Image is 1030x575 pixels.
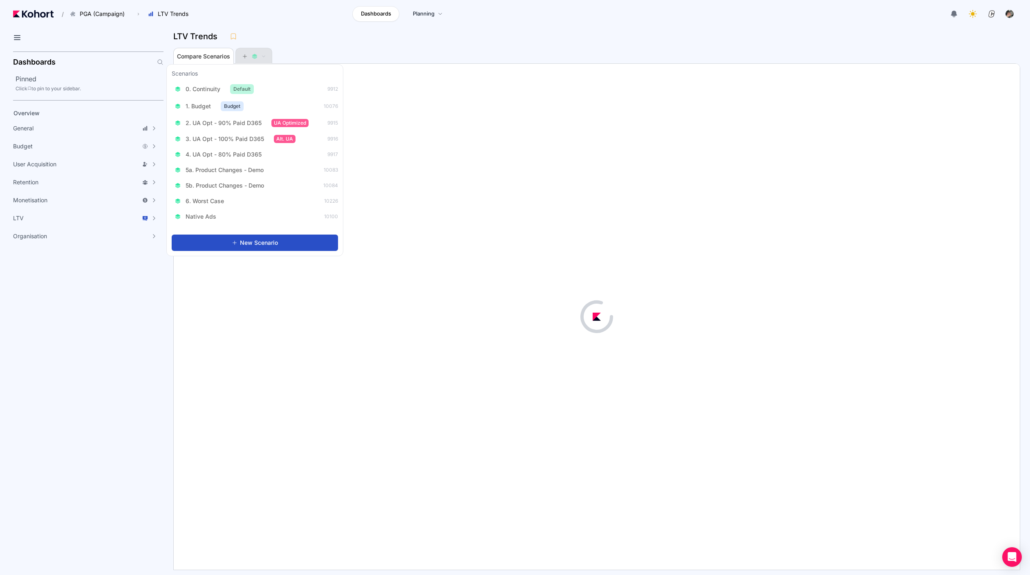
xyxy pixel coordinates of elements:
[186,197,224,205] span: 6. Worst Case
[158,10,188,18] span: LTV Trends
[324,103,338,110] span: 10076
[13,10,54,18] img: Kohort logo
[172,148,270,161] button: 4. UA Opt - 80% Paid D365
[172,82,257,96] button: 0. ContinuityDefault
[186,150,262,159] span: 4. UA Opt - 80% Paid D365
[324,198,338,204] span: 10226
[172,69,198,79] h3: Scenarios
[172,210,224,223] button: Native Ads
[172,195,232,208] button: 6. Worst Case
[327,120,338,126] span: 9915
[324,213,338,220] span: 10100
[172,235,338,251] button: New Scenario
[13,232,47,240] span: Organisation
[987,10,996,18] img: logo_ConcreteSoftwareLogo_20230810134128192030.png
[186,213,216,221] span: Native Ads
[16,74,163,84] h2: Pinned
[136,11,141,17] span: ›
[404,6,451,22] a: Planning
[13,124,34,132] span: General
[186,119,262,127] span: 2. UA Opt - 90% Paid D365
[186,135,264,143] span: 3. UA Opt - 100% Paid D365
[13,142,33,150] span: Budget
[1002,547,1022,567] div: Open Intercom Messenger
[172,99,247,114] button: 1. BudgetBudget
[65,7,133,21] button: PGA (Campaign)
[177,54,230,59] span: Compare Scenarios
[11,107,150,119] a: Overview
[271,119,309,127] span: UA Optimized
[172,116,312,130] button: 2. UA Opt - 90% Paid D365UA Optimized
[16,85,163,92] div: Click to pin to your sidebar.
[186,166,264,174] span: 5a. Product Changes - Demo
[172,132,299,145] button: 3. UA Opt - 100% Paid D365Alt. UA
[186,85,220,93] span: 0. Continuity
[13,214,24,222] span: LTV
[274,135,296,143] span: Alt. UA
[327,86,338,92] span: 9912
[13,178,38,186] span: Retention
[13,196,47,204] span: Monetisation
[327,136,338,142] span: 9916
[172,163,272,177] button: 5a. Product Changes - Demo
[323,182,338,189] span: 10084
[186,102,211,110] span: 1. Budget
[143,7,197,21] button: LTV Trends
[352,6,399,22] a: Dashboards
[172,179,272,192] button: 5b. Product Changes - Demo
[361,10,391,18] span: Dashboards
[80,10,125,18] span: PGA (Campaign)
[413,10,434,18] span: Planning
[221,101,244,111] span: Budget
[55,10,64,18] span: /
[13,58,56,66] h2: Dashboards
[324,167,338,173] span: 10083
[173,32,222,40] h3: LTV Trends
[230,84,254,94] span: Default
[13,160,56,168] span: User Acquisition
[186,181,264,190] span: 5b. Product Changes - Demo
[240,239,278,247] span: New Scenario
[327,151,338,158] span: 9917
[13,110,40,116] span: Overview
